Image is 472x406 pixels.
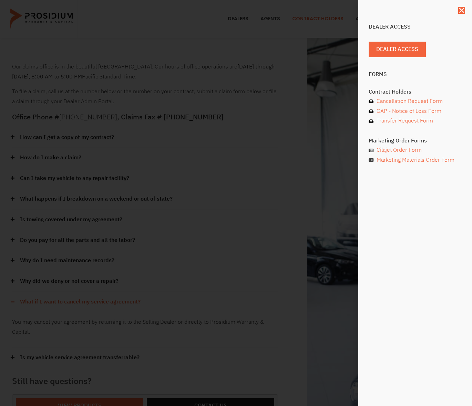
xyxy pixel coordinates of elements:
span: Cilajet Order Form [375,145,422,155]
h4: Forms [369,72,462,77]
h4: Dealer Access [369,24,462,30]
h4: Contract Holders [369,89,462,95]
span: Transfer Request Form [375,116,433,126]
span: GAP - Notice of Loss Form [375,106,441,116]
span: Cancellation Request Form [375,96,443,106]
a: Marketing Materials Order Form [369,155,462,165]
a: Cancellation Request Form [369,96,462,106]
a: GAP - Notice of Loss Form [369,106,462,116]
span: Dealer Access [376,44,418,54]
a: Dealer Access [369,42,426,57]
a: Transfer Request Form [369,116,462,126]
a: Cilajet Order Form [369,145,462,155]
a: Close [458,7,465,14]
h4: Marketing Order Forms [369,138,462,143]
span: Marketing Materials Order Form [375,155,454,165]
